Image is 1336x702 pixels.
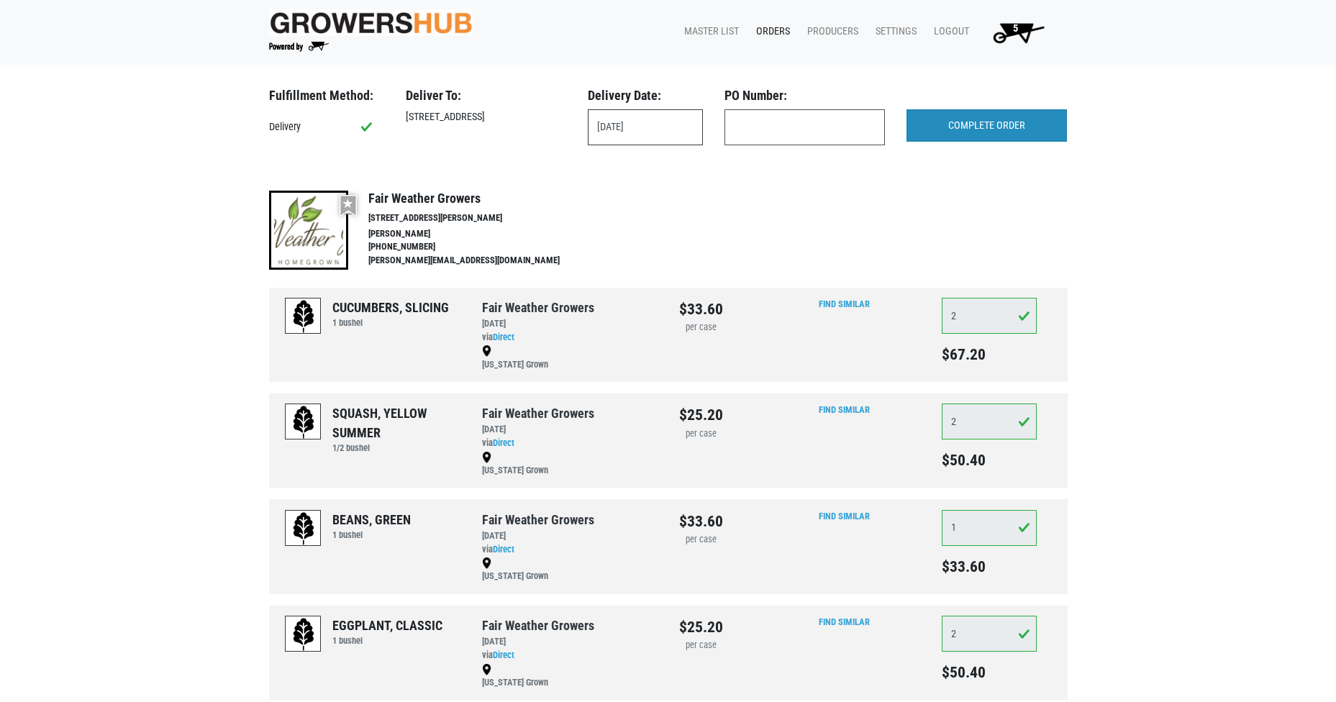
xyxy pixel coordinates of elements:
a: 5 [975,18,1056,47]
h3: Delivery Date: [588,88,703,104]
div: [US_STATE] Grown [482,556,658,583]
h4: Fair Weather Growers [368,191,590,206]
h5: $50.40 [942,663,1037,682]
div: per case [679,639,723,652]
a: Fair Weather Growers [482,512,594,527]
div: EGGPLANT, CLASSIC [332,616,442,635]
img: map_marker-0e94453035b3232a4d21701695807de9.png [482,345,491,357]
img: thumbnail-66b73ed789e5fdb011f67f3ae1eff6c2.png [269,191,348,270]
a: Settings [864,18,922,45]
a: Find Similar [819,298,870,309]
h6: 1 bushel [332,635,442,646]
a: Find Similar [819,511,870,521]
div: $33.60 [679,298,723,321]
div: [DATE] [482,529,658,543]
div: [US_STATE] Grown [482,662,658,690]
div: per case [679,533,723,547]
a: Producers [796,18,864,45]
h3: Deliver To: [406,88,566,104]
a: Find Similar [819,616,870,627]
a: Direct [493,544,514,555]
img: original-fc7597fdc6adbb9d0e2ae620e786d1a2.jpg [269,9,473,36]
li: [PERSON_NAME] [368,227,590,241]
input: Qty [942,616,1037,652]
div: [US_STATE] Grown [482,345,658,372]
div: SQUASH, YELLOW SUMMER [332,404,460,442]
div: $25.20 [679,616,723,639]
a: Master List [673,18,745,45]
div: $33.60 [679,510,723,533]
li: [PHONE_NUMBER] [368,240,590,254]
div: via [482,437,658,450]
a: Orders [745,18,796,45]
div: per case [679,321,723,334]
span: 5 [1013,22,1018,35]
input: Qty [942,404,1037,439]
img: map_marker-0e94453035b3232a4d21701695807de9.png [482,664,491,675]
input: Qty [942,298,1037,334]
img: placeholder-variety-43d6402dacf2d531de610a020419775a.svg [286,404,322,440]
h6: 1/2 bushel [332,442,460,453]
li: [STREET_ADDRESS][PERSON_NAME] [368,211,590,225]
a: Fair Weather Growers [482,300,594,315]
input: Select Date [588,109,703,145]
a: Find Similar [819,404,870,415]
h3: PO Number: [724,88,885,104]
div: [DATE] [482,317,658,331]
div: via [482,543,658,557]
h6: 1 bushel [332,317,449,328]
div: [DATE] [482,635,658,649]
input: Qty [942,510,1037,546]
a: Fair Weather Growers [482,406,594,421]
h3: Fulfillment Method: [269,88,384,104]
img: placeholder-variety-43d6402dacf2d531de610a020419775a.svg [286,616,322,652]
div: [DATE] [482,423,658,437]
div: via [482,649,658,662]
h5: $67.20 [942,345,1037,364]
img: map_marker-0e94453035b3232a4d21701695807de9.png [482,452,491,463]
a: Direct [493,437,514,448]
h5: $50.40 [942,451,1037,470]
img: map_marker-0e94453035b3232a4d21701695807de9.png [482,557,491,569]
div: CUCUMBERS, SLICING [332,298,449,317]
li: [PERSON_NAME][EMAIL_ADDRESS][DOMAIN_NAME] [368,254,590,268]
a: Direct [493,332,514,342]
img: Powered by Big Wheelbarrow [269,42,329,52]
a: Logout [922,18,975,45]
input: COMPLETE ORDER [906,109,1067,142]
a: Direct [493,649,514,660]
div: BEANS, GREEN [332,510,411,529]
div: $25.20 [679,404,723,427]
div: [US_STATE] Grown [482,450,658,478]
img: Cart [986,18,1050,47]
div: [STREET_ADDRESS] [395,109,577,125]
img: placeholder-variety-43d6402dacf2d531de610a020419775a.svg [286,298,322,334]
h6: 1 bushel [332,529,411,540]
a: Fair Weather Growers [482,618,594,633]
img: placeholder-variety-43d6402dacf2d531de610a020419775a.svg [286,511,322,547]
div: per case [679,427,723,441]
h5: $33.60 [942,557,1037,576]
div: via [482,331,658,345]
